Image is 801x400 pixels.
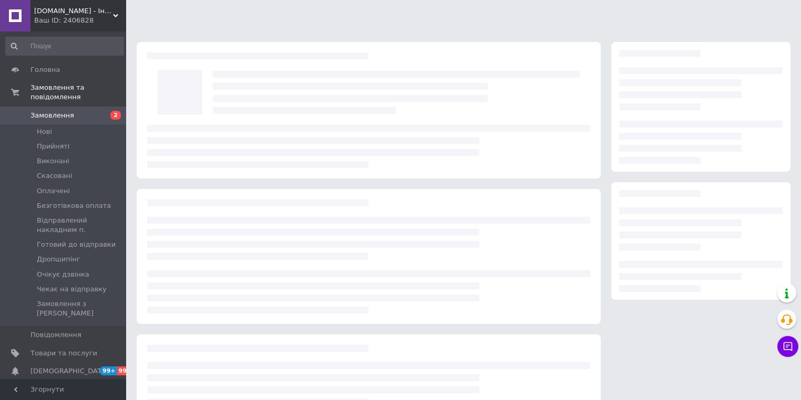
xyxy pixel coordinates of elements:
[37,186,70,196] span: Оплачені
[34,6,113,16] span: FreeBuy.in.ua - Інтернет-магазин
[37,127,52,136] span: Нові
[37,270,89,279] span: Очікує дзвінка
[30,111,74,120] span: Замовлення
[100,366,117,375] span: 99+
[37,171,73,181] span: Скасовані
[777,336,798,357] button: Чат з покупцем
[30,330,81,340] span: Повідомлення
[5,37,124,56] input: Пошук
[37,285,107,294] span: Чекає на відправку
[37,156,69,166] span: Виконані
[117,366,135,375] span: 99+
[37,142,69,151] span: Прийняті
[37,299,123,318] span: Замовлення з [PERSON_NAME]
[37,201,111,210] span: Безготівкова оплата
[110,111,121,120] span: 2
[30,349,97,358] span: Товари та послуги
[37,255,80,264] span: Дропшипінг
[37,240,116,249] span: Готовий до відправки
[34,16,126,25] div: Ваш ID: 2406828
[37,216,123,235] span: Відправлений накладним п.
[30,65,60,75] span: Головна
[30,366,108,376] span: [DEMOGRAPHIC_DATA]
[30,83,126,102] span: Замовлення та повідомлення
